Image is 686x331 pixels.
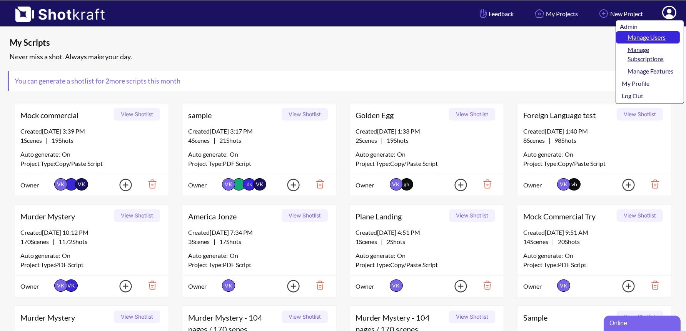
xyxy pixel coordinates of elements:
[114,311,160,323] button: View Shotlist
[188,282,220,291] span: Owner
[104,77,180,85] span: 2 more scripts this month
[356,228,498,237] div: Created [DATE] 4:51 PM
[65,279,78,292] span: VK
[604,314,682,331] iframe: chat widget
[523,238,552,245] span: 14 Scenes
[275,176,302,194] img: Add Icon
[523,282,555,291] span: Owner
[523,150,565,159] span: Auto generate:
[356,109,446,121] span: Golden Egg
[557,279,570,292] span: VK
[188,238,214,245] span: 3 Scenes
[616,90,680,102] a: Log Out
[449,108,495,120] button: View Shotlist
[20,228,163,237] div: Created [DATE] 10:12 PM
[136,177,163,191] img: Trash Icon
[188,137,214,144] span: 4 Scenes
[478,7,489,20] img: Hand Icon
[523,159,666,168] div: Project Type: Copy/Paste Script
[523,211,614,222] span: Mock Commercial Try
[554,238,580,245] span: 20 Shots
[75,178,88,191] span: VK
[557,178,570,191] span: VK
[610,278,637,295] img: Add Icon
[20,237,87,246] span: |
[114,108,160,120] button: View Shotlist
[20,238,53,245] span: 170 Scenes
[617,108,663,120] button: View Shotlist
[356,282,387,291] span: Owner
[523,109,614,121] span: Foreign Language test
[397,150,406,159] span: On
[356,181,387,190] span: Owner
[20,312,111,323] span: Murder Mystery
[20,251,62,260] span: Auto generate:
[356,136,409,145] span: |
[188,181,220,190] span: Owner
[471,279,498,292] img: Trash Icon
[356,127,498,136] div: Created [DATE] 1:33 PM
[136,279,163,292] img: Trash Icon
[282,108,328,120] button: View Shotlist
[616,65,680,77] a: Manage Features
[188,228,330,237] div: Created [DATE] 7:34 PM
[48,137,73,144] span: 19 Shots
[304,177,330,191] img: Trash Icon
[62,251,70,260] span: On
[442,278,469,295] img: Add Icon
[449,311,495,323] button: View Shotlist
[356,137,381,144] span: 2 Scenes
[62,150,70,159] span: On
[20,109,111,121] span: Mock commercial
[188,159,330,168] div: Project Type: PDF Script
[597,7,610,20] img: Add Icon
[442,176,469,194] img: Add Icon
[54,178,67,191] span: VK
[523,251,565,260] span: Auto generate:
[188,237,241,246] span: |
[356,238,381,245] span: 1 Scenes
[107,176,134,194] img: Add Icon
[20,282,52,291] span: Owner
[397,251,406,260] span: On
[565,150,573,159] span: On
[304,279,330,292] img: Trash Icon
[282,311,328,323] button: View Shotlist
[188,211,279,222] span: America Jonze
[356,159,498,168] div: Project Type: Copy/Paste Script
[523,228,666,237] div: Created [DATE] 9:51 AM
[478,9,514,18] span: Feedback
[8,50,682,63] div: Never miss a shot. Always make your day.
[275,278,302,295] img: Add Icon
[533,7,546,20] img: Home Icon
[188,260,330,269] div: Project Type: PDF Script
[20,136,73,145] span: |
[55,238,87,245] span: 1172 Shots
[471,177,498,191] img: Trash Icon
[20,150,62,159] span: Auto generate:
[243,178,256,191] span: ds
[523,312,614,323] span: Sample
[404,181,409,187] span: gh
[616,31,680,43] a: Manage Users
[215,238,241,245] span: 17 Shots
[356,150,397,159] span: Auto generate:
[617,209,663,222] button: View Shotlist
[617,311,663,323] button: View Shotlist
[253,178,266,191] span: VK
[222,279,235,292] span: VK
[449,209,495,222] button: View Shotlist
[616,77,680,90] a: My Profile
[54,279,67,292] span: VK
[551,137,576,144] span: 98 Shots
[523,181,555,190] span: Owner
[523,260,666,269] div: Project Type: PDF Script
[571,181,577,187] span: vb
[188,127,330,136] div: Created [DATE] 3:17 PM
[20,260,163,269] div: Project Type: PDF Script
[20,127,163,136] div: Created [DATE] 3:39 PM
[20,211,111,222] span: Murder Mystery
[282,209,328,222] button: View Shotlist
[20,137,46,144] span: 1 Scenes
[215,137,241,144] span: 21 Shots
